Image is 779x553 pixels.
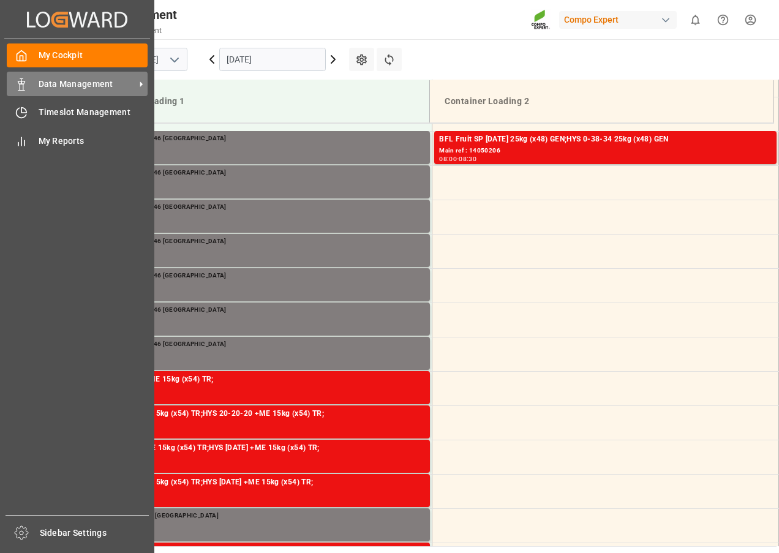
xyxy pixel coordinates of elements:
div: HYS [DATE] +ME 15kg (x54) TR;HYS [DATE] +ME 15kg (x54) TR; [92,476,425,489]
span: My Reports [39,135,148,148]
div: HYS [DATE] +ME 15kg (x54) TR;HYS 20-20-20 +ME 15kg (x54) TR; [92,408,425,420]
button: show 0 new notifications [682,6,709,34]
div: Main ref : 4510360546 [GEOGRAPHIC_DATA] [92,305,425,315]
div: HYS 13-0-43 +ME 15kg (x54) TR;HYS [DATE] +ME 15kg (x54) TR; [92,442,425,454]
div: Main ref : 4510360546 [GEOGRAPHIC_DATA] [92,236,425,247]
a: Timeslot Management [7,100,148,124]
span: Data Management [39,78,135,91]
span: My Cockpit [39,49,148,62]
div: Main ref : 14049381 [92,420,425,431]
div: BFL Fruit SP [DATE] 25kg (x48) GEN;HYS 0-38-34 25kg (x48) GEN [439,134,772,146]
div: Main ref : 4510360546 [GEOGRAPHIC_DATA] [92,202,425,213]
div: Main ref : 4510360546 [GEOGRAPHIC_DATA] [92,134,425,144]
input: DD.MM.YYYY [219,48,326,71]
div: 08:30 [459,156,476,162]
span: Sidebar Settings [40,527,149,540]
div: Main ref : 4510360546 [GEOGRAPHIC_DATA] [92,339,425,350]
span: Timeslot Management [39,106,148,119]
div: Main ref : 4510360546 [GEOGRAPHIC_DATA] [92,271,425,281]
button: Compo Expert [559,8,682,31]
div: Main ref : 4510360546 [GEOGRAPHIC_DATA] [92,168,425,178]
div: Main ref : 14049384 [92,386,425,396]
a: My Reports [7,129,148,152]
button: open menu [165,50,183,69]
div: Main ref : 47587251 [GEOGRAPHIC_DATA] [92,511,425,521]
div: - [457,156,459,162]
div: Compo Expert [559,11,677,29]
div: Container Loading 1 [96,90,420,113]
div: Main ref : 14049383 [92,454,425,465]
div: Main ref : 14050206 [439,146,772,156]
button: Help Center [709,6,737,34]
a: My Cockpit [7,43,148,67]
div: HYS 20-20-20 +ME 15kg (x54) TR; [92,374,425,386]
div: 08:00 [439,156,457,162]
div: Container Loading 2 [440,90,764,113]
img: Screenshot%202023-09-29%20at%2010.02.21.png_1712312052.png [531,9,551,31]
div: Main ref : 14049382 [92,489,425,499]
